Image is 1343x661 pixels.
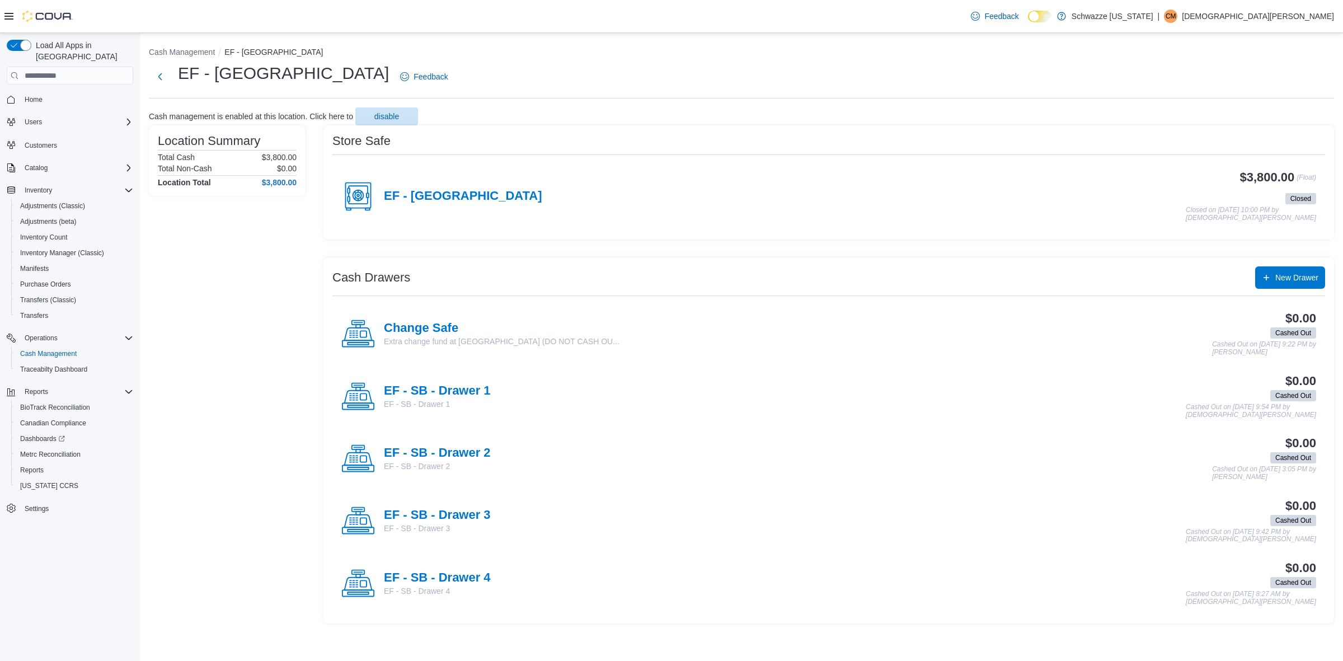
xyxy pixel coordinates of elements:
[25,163,48,172] span: Catalog
[16,231,133,244] span: Inventory Count
[20,161,52,175] button: Catalog
[11,308,138,324] button: Transfers
[20,115,133,129] span: Users
[11,214,138,229] button: Adjustments (beta)
[2,114,138,130] button: Users
[25,334,58,343] span: Operations
[25,186,52,195] span: Inventory
[20,184,57,197] button: Inventory
[11,346,138,362] button: Cash Management
[11,447,138,462] button: Metrc Reconciliation
[16,347,133,360] span: Cash Management
[1290,194,1311,204] span: Closed
[262,178,297,187] h4: $3,800.00
[16,401,133,414] span: BioTrack Reconciliation
[20,217,77,226] span: Adjustments (beta)
[20,138,133,152] span: Customers
[1275,272,1318,283] span: New Drawer
[16,262,133,275] span: Manifests
[11,261,138,276] button: Manifests
[332,271,410,284] h3: Cash Drawers
[20,233,68,242] span: Inventory Count
[20,434,65,443] span: Dashboards
[11,198,138,214] button: Adjustments (Classic)
[158,134,260,148] h3: Location Summary
[374,111,399,122] span: disable
[1275,578,1311,588] span: Cashed Out
[1182,10,1334,23] p: [DEMOGRAPHIC_DATA][PERSON_NAME]
[20,331,133,345] span: Operations
[20,161,133,175] span: Catalog
[16,401,95,414] a: BioTrack Reconciliation
[11,229,138,245] button: Inventory Count
[11,478,138,494] button: [US_STATE] CCRS
[1212,341,1316,356] p: Cashed Out on [DATE] 9:22 PM by [PERSON_NAME]
[1285,437,1316,450] h3: $0.00
[11,400,138,415] button: BioTrack Reconciliation
[384,461,491,472] p: EF - SB - Drawer 2
[16,293,133,307] span: Transfers (Classic)
[384,523,491,534] p: EF - SB - Drawer 3
[1297,171,1316,191] p: (Float)
[2,160,138,176] button: Catalog
[11,431,138,447] a: Dashboards
[1275,391,1311,401] span: Cashed Out
[20,466,44,475] span: Reports
[1028,11,1051,22] input: Dark Mode
[396,65,452,88] a: Feedback
[25,95,43,104] span: Home
[1270,452,1316,463] span: Cashed Out
[20,403,90,412] span: BioTrack Reconciliation
[20,280,71,289] span: Purchase Orders
[262,153,297,162] p: $3,800.00
[20,481,78,490] span: [US_STATE] CCRS
[1285,312,1316,325] h3: $0.00
[16,246,133,260] span: Inventory Manager (Classic)
[16,432,133,446] span: Dashboards
[11,245,138,261] button: Inventory Manager (Classic)
[20,92,133,106] span: Home
[16,363,133,376] span: Traceabilty Dashboard
[20,419,86,428] span: Canadian Compliance
[16,363,92,376] a: Traceabilty Dashboard
[384,399,491,410] p: EF - SB - Drawer 1
[16,347,81,360] a: Cash Management
[16,246,109,260] a: Inventory Manager (Classic)
[1275,328,1311,338] span: Cashed Out
[16,278,76,291] a: Purchase Orders
[20,139,62,152] a: Customers
[20,115,46,129] button: Users
[16,479,133,493] span: Washington CCRS
[11,276,138,292] button: Purchase Orders
[16,231,72,244] a: Inventory Count
[149,65,171,88] button: Next
[20,249,104,257] span: Inventory Manager (Classic)
[1186,528,1316,543] p: Cashed Out on [DATE] 9:42 PM by [DEMOGRAPHIC_DATA][PERSON_NAME]
[1255,266,1325,289] button: New Drawer
[1285,499,1316,513] h3: $0.00
[1285,193,1316,204] span: Closed
[1072,10,1153,23] p: Schwazze [US_STATE]
[16,448,133,461] span: Metrc Reconciliation
[1275,453,1311,463] span: Cashed Out
[20,450,81,459] span: Metrc Reconciliation
[20,264,49,273] span: Manifests
[16,309,133,322] span: Transfers
[384,384,491,399] h4: EF - SB - Drawer 1
[384,446,491,461] h4: EF - SB - Drawer 2
[966,5,1023,27] a: Feedback
[277,164,297,173] p: $0.00
[384,571,491,585] h4: EF - SB - Drawer 4
[16,215,133,228] span: Adjustments (beta)
[16,416,91,430] a: Canadian Compliance
[2,91,138,107] button: Home
[25,141,57,150] span: Customers
[384,189,542,204] h4: EF - [GEOGRAPHIC_DATA]
[20,296,76,304] span: Transfers (Classic)
[332,134,391,148] h3: Store Safe
[16,416,133,430] span: Canadian Compliance
[1270,327,1316,339] span: Cashed Out
[16,432,69,446] a: Dashboards
[1186,590,1316,606] p: Cashed Out on [DATE] 8:27 AM by [DEMOGRAPHIC_DATA][PERSON_NAME]
[224,48,323,57] button: EF - [GEOGRAPHIC_DATA]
